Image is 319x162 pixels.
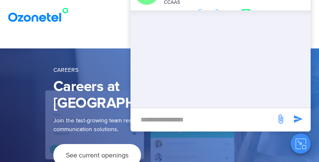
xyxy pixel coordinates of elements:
span: send message [290,111,306,127]
span: Careers [53,66,78,73]
span: send message [272,111,289,127]
div: new-msg-input [135,112,271,127]
button: Close chat [291,134,311,154]
h1: Careers at [GEOGRAPHIC_DATA] [53,78,266,112]
span: See current openings [66,152,128,159]
p: Join the fast-growing team responsible for building the world’s leading communication solutions. [53,116,254,134]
